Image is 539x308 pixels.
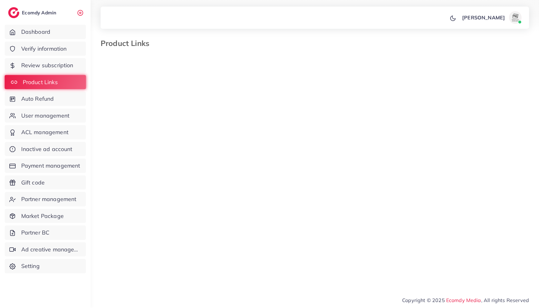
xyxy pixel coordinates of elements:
[21,128,68,136] span: ACL management
[101,39,154,48] h3: Product Links
[21,45,67,53] span: Verify information
[446,297,481,303] a: Ecomdy Media
[8,7,19,18] img: logo
[5,92,86,106] a: Auto Refund
[459,11,524,24] a: [PERSON_NAME]avatar
[5,192,86,206] a: Partner management
[5,75,86,89] a: Product Links
[23,78,58,86] span: Product Links
[462,14,505,21] p: [PERSON_NAME]
[21,28,50,36] span: Dashboard
[5,142,86,156] a: Inactive ad account
[22,10,58,16] h2: Ecomdy Admin
[21,61,73,69] span: Review subscription
[21,162,80,170] span: Payment management
[8,7,58,18] a: logoEcomdy Admin
[5,125,86,139] a: ACL management
[402,296,529,304] span: Copyright © 2025
[21,262,40,270] span: Setting
[5,225,86,240] a: Partner BC
[21,179,45,187] span: Gift code
[21,145,72,153] span: Inactive ad account
[5,209,86,223] a: Market Package
[5,159,86,173] a: Payment management
[5,242,86,257] a: Ad creative management
[509,11,522,24] img: avatar
[5,25,86,39] a: Dashboard
[5,109,86,123] a: User management
[21,112,69,120] span: User management
[21,212,64,220] span: Market Package
[21,229,50,237] span: Partner BC
[481,296,529,304] span: , All rights Reserved
[5,58,86,73] a: Review subscription
[5,42,86,56] a: Verify information
[5,259,86,273] a: Setting
[21,195,77,203] span: Partner management
[5,175,86,190] a: Gift code
[21,95,54,103] span: Auto Refund
[21,245,81,254] span: Ad creative management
